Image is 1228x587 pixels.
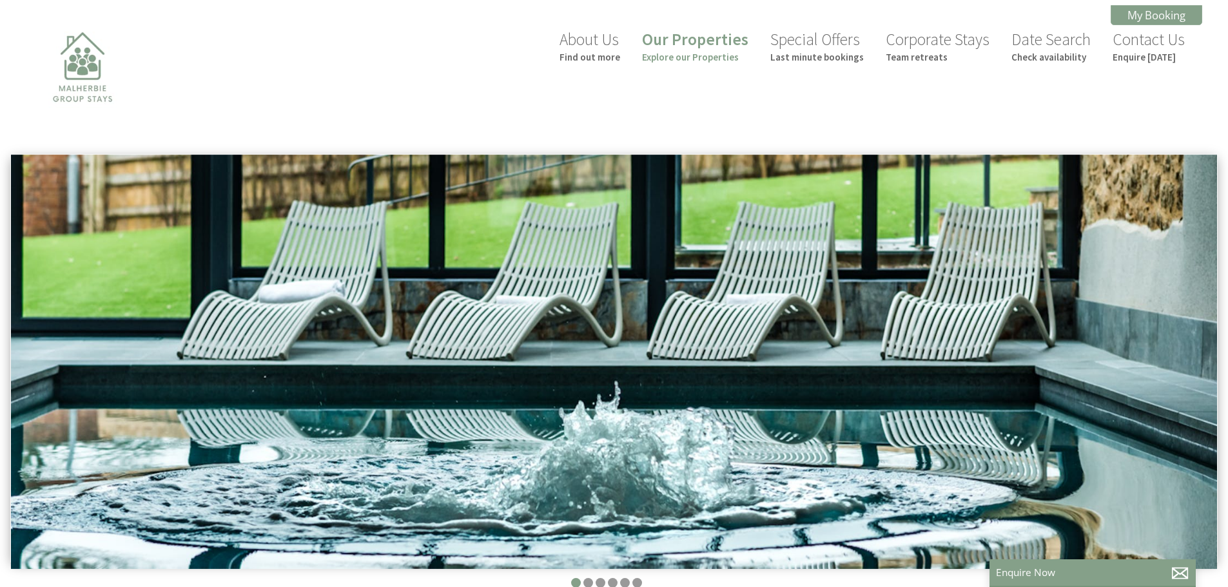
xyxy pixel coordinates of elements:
p: Enquire Now [996,566,1189,579]
a: Contact UsEnquire [DATE] [1113,29,1185,63]
a: Date SearchCheck availability [1011,29,1091,63]
a: Special OffersLast minute bookings [770,29,864,63]
small: Explore our Properties [642,51,748,63]
img: Malherbie Group Stays [18,24,147,153]
a: Corporate StaysTeam retreats [886,29,989,63]
small: Enquire [DATE] [1113,51,1185,63]
small: Check availability [1011,51,1091,63]
a: Our PropertiesExplore our Properties [642,29,748,63]
a: My Booking [1111,5,1202,25]
small: Last minute bookings [770,51,864,63]
a: About UsFind out more [560,29,620,63]
small: Find out more [560,51,620,63]
small: Team retreats [886,51,989,63]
